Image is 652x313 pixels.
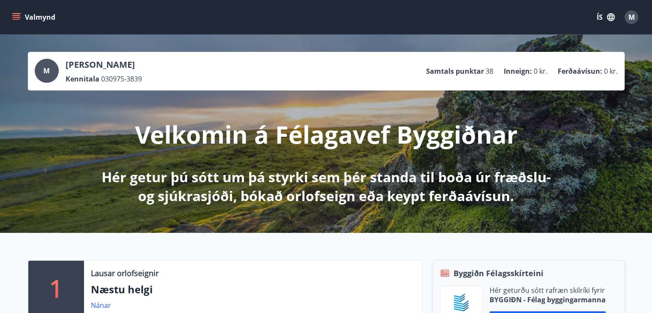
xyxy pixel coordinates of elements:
[91,268,159,279] p: Lausar orlofseignir
[135,118,517,150] p: Velkomin á Félagavef Byggiðnar
[49,272,63,304] p: 1
[426,66,484,76] p: Samtals punktar
[604,66,618,76] span: 0 kr.
[10,9,59,25] button: menu
[91,282,415,297] p: Næstu helgi
[486,66,493,76] span: 38
[66,59,142,71] p: [PERSON_NAME]
[100,168,553,205] p: Hér getur þú sótt um þá styrki sem þér standa til boða úr fræðslu- og sjúkrasjóði, bókað orlofsei...
[490,295,606,304] p: BYGGIÐN - Félag byggingarmanna
[628,12,635,22] span: M
[558,66,602,76] p: Ferðaávísun :
[534,66,547,76] span: 0 kr.
[66,74,99,84] p: Kennitala
[490,286,606,295] p: Hér geturðu sótt rafræn skilríki fyrir
[43,66,50,75] span: M
[91,301,111,310] a: Nánar
[454,268,544,279] span: Byggiðn Félagsskírteini
[101,74,142,84] span: 030975-3839
[592,9,619,25] button: ÍS
[504,66,532,76] p: Inneign :
[621,7,642,27] button: M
